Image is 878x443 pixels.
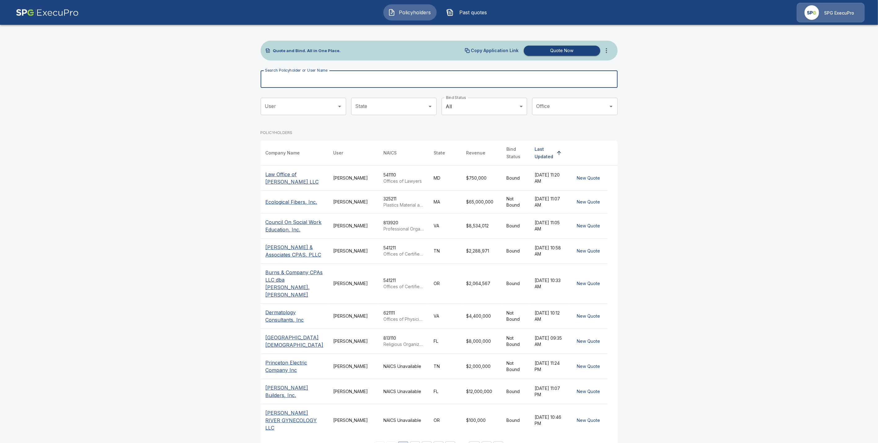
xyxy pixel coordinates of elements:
div: Revenue [466,149,486,157]
a: Agency IconSPG ExecuPro [797,3,865,22]
td: VA [429,213,461,239]
td: [DATE] 09:35 AM [530,329,570,354]
div: [PERSON_NAME] [333,388,374,395]
div: Last Updated [535,145,554,160]
th: Bind Status [502,141,530,166]
td: Bound [502,166,530,191]
td: $65,000,000 [461,191,502,213]
p: Offices of Physicians (except Mental Health Specialists) [384,316,424,322]
p: [GEOGRAPHIC_DATA][DEMOGRAPHIC_DATA] [266,334,324,349]
p: Princeton Electric Company Inc [266,359,324,374]
button: New Quote [575,245,603,257]
div: State [434,149,445,157]
td: Not Bound [502,191,530,213]
span: Past quotes [456,9,490,16]
div: [PERSON_NAME] [333,248,374,254]
td: [DATE] 11:07 AM [530,191,570,213]
p: Offices of Lawyers [384,178,424,184]
td: Not Bound [502,329,530,354]
td: [DATE] 10:12 AM [530,304,570,329]
p: SPG ExecuPro [824,10,854,16]
button: Open [607,102,615,111]
td: $4,400,000 [461,304,502,329]
button: Open [335,102,344,111]
p: [PERSON_NAME] & Associates CPAS, PLLC [266,244,324,258]
div: 325211 [384,196,424,208]
div: [PERSON_NAME] [333,280,374,287]
p: Ecological Fibers, Inc. [266,198,317,206]
td: [DATE] 11:07 PM [530,379,570,404]
label: Bind Status [446,95,466,100]
button: New Quote [575,278,603,289]
td: [DATE] 10:46 PM [530,404,570,437]
td: $2,064,567 [461,264,502,304]
div: NAICS [384,149,397,157]
td: $2,288,971 [461,239,502,264]
p: Burns & Company CPAs LLC dba [PERSON_NAME], [PERSON_NAME] [266,269,324,298]
p: Offices of Certified Public Accountants [384,284,424,290]
td: MA [429,191,461,213]
td: [DATE] 10:58 AM [530,239,570,264]
td: FL [429,379,461,404]
td: Bound [502,264,530,304]
td: [DATE] 11:20 AM [530,166,570,191]
td: [DATE] 11:24 PM [530,354,570,379]
td: $12,000,000 [461,379,502,404]
td: Bound [502,379,530,404]
div: [PERSON_NAME] [333,417,374,423]
a: Quote Now [521,46,600,56]
td: Bound [502,213,530,239]
td: $8,000,000 [461,329,502,354]
p: [PERSON_NAME] Builders, Inc. [266,384,324,399]
div: All [442,98,527,115]
p: Plastics Material and Resin Manufacturing [384,202,424,208]
div: 541110 [384,172,424,184]
img: Past quotes Icon [446,9,454,16]
div: [PERSON_NAME] [333,313,374,319]
img: AA Logo [16,3,79,22]
td: FL [429,329,461,354]
p: Council On Social Work Education, Inc. [266,218,324,233]
button: New Quote [575,415,603,426]
p: Dermatology Consultants, Inc [266,309,324,324]
p: Quote and Bind. All in One Place. [273,49,341,53]
table: simple table [261,141,618,436]
label: Search Policyholder or User Name [265,68,328,73]
img: Agency Icon [805,5,819,20]
td: $8,534,012 [461,213,502,239]
button: New Quote [575,172,603,184]
p: POLICYHOLDERS [261,130,293,136]
div: 541211 [384,277,424,290]
button: Quote Now [524,46,600,56]
td: $100,000 [461,404,502,437]
span: Policyholders [398,9,432,16]
td: OR [429,404,461,437]
td: Bound [502,239,530,264]
td: Bound [502,404,530,437]
p: Copy Application Link [471,48,519,53]
button: New Quote [575,336,603,347]
div: [PERSON_NAME] [333,199,374,205]
button: Past quotes IconPast quotes [442,4,495,20]
td: NAICS Unavailable [379,354,429,379]
button: Open [426,102,435,111]
div: User [333,149,343,157]
div: [PERSON_NAME] [333,175,374,181]
td: Not Bound [502,354,530,379]
td: [DATE] 10:33 AM [530,264,570,304]
td: MD [429,166,461,191]
div: [PERSON_NAME] [333,223,374,229]
td: NAICS Unavailable [379,379,429,404]
div: 621111 [384,310,424,322]
p: [PERSON_NAME] RIVER GYNECOLOGY LLC [266,409,324,432]
button: Policyholders IconPolicyholders [383,4,437,20]
div: Company Name [266,149,300,157]
td: OR [429,264,461,304]
button: New Quote [575,220,603,232]
td: VA [429,304,461,329]
td: $2,000,000 [461,354,502,379]
button: New Quote [575,311,603,322]
p: Law Office of [PERSON_NAME] LLC [266,171,324,186]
